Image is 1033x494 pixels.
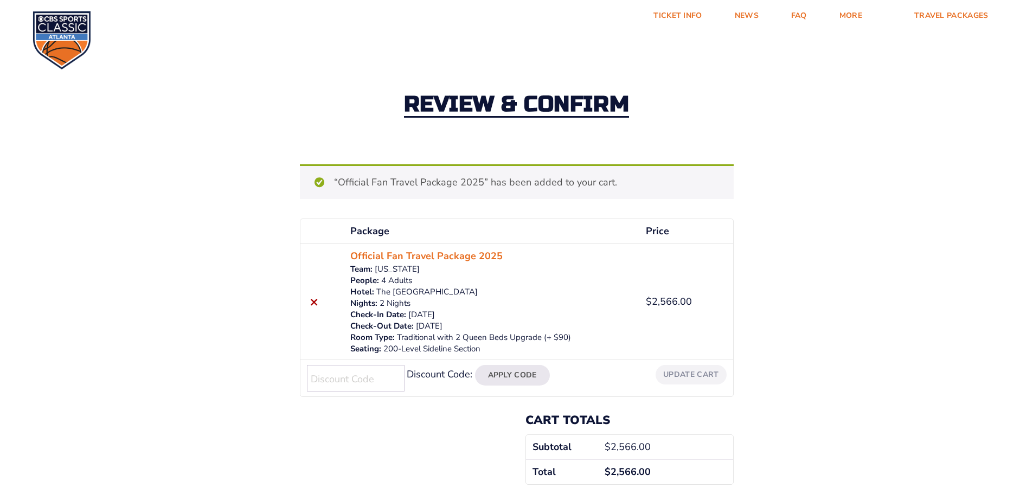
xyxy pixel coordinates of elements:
input: Discount Code [307,365,405,392]
p: [DATE] [350,320,633,332]
dt: Room Type: [350,332,395,343]
p: 2 Nights [350,298,633,309]
p: [US_STATE] [350,264,633,275]
h2: Review & Confirm [404,93,630,118]
a: Official Fan Travel Package 2025 [350,249,503,264]
th: Price [639,219,733,243]
button: Apply Code [475,365,550,386]
dt: People: [350,275,379,286]
img: CBS Sports Classic [33,11,91,69]
dt: Team: [350,264,373,275]
button: Update cart [656,365,726,384]
p: 4 Adults [350,275,633,286]
th: Total [526,459,599,484]
bdi: 2,566.00 [605,440,651,453]
dt: Hotel: [350,286,374,298]
bdi: 2,566.00 [646,295,692,308]
a: Remove this item [307,294,322,309]
span: $ [605,465,611,478]
p: [DATE] [350,309,633,320]
dt: Check-In Date: [350,309,406,320]
p: Traditional with 2 Queen Beds Upgrade (+ $90) [350,332,633,343]
bdi: 2,566.00 [605,465,651,478]
span: $ [646,295,652,308]
p: 200-Level Sideline Section [350,343,633,355]
p: The [GEOGRAPHIC_DATA] [350,286,633,298]
div: “Official Fan Travel Package 2025” has been added to your cart. [300,164,734,199]
dt: Nights: [350,298,377,309]
span: $ [605,440,611,453]
th: Subtotal [526,435,599,459]
label: Discount Code: [407,368,472,381]
dt: Seating: [350,343,381,355]
th: Package [344,219,639,243]
dt: Check-Out Date: [350,320,414,332]
h2: Cart totals [525,413,734,427]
